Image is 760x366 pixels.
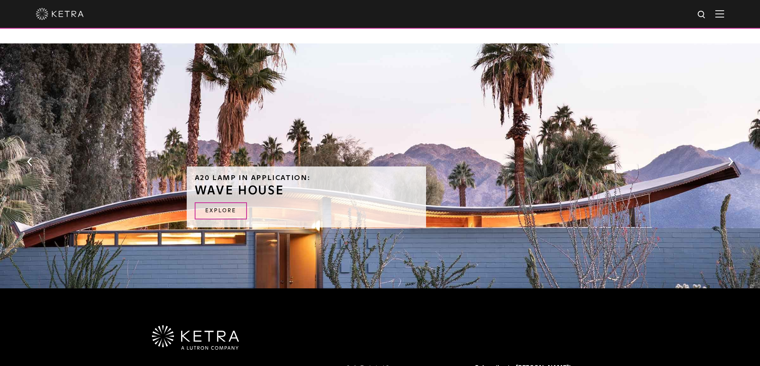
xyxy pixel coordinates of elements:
[152,325,239,350] img: Ketra-aLutronCo_White_RGB
[195,185,418,197] h3: Wave House
[36,8,84,20] img: ketra-logo-2019-white
[195,202,247,219] a: Explore
[726,157,734,167] button: Next
[715,10,724,18] img: Hamburger%20Nav.svg
[195,174,418,182] h6: A20 Lamp in Application:
[26,157,34,167] button: Previous
[697,10,707,20] img: search icon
